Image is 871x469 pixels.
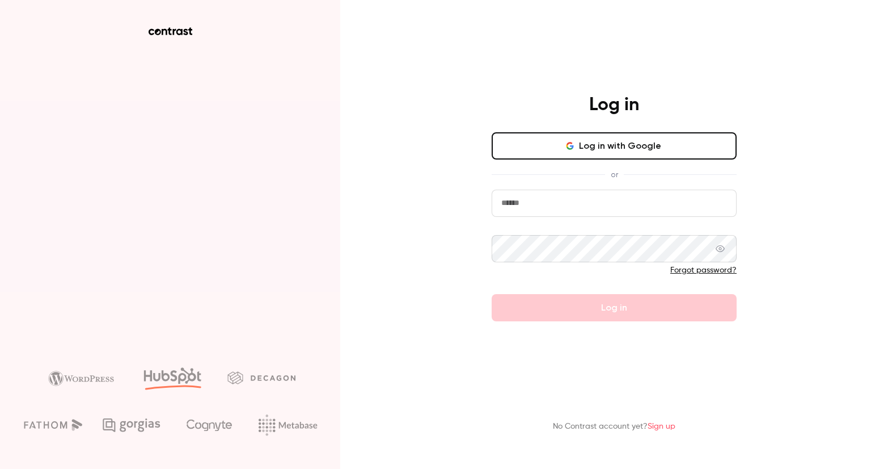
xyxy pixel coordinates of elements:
h4: Log in [589,94,639,116]
button: Log in with Google [492,132,737,160]
img: decagon [227,371,295,384]
a: Sign up [648,422,675,430]
a: Forgot password? [670,266,737,274]
p: No Contrast account yet? [553,421,675,433]
span: or [605,169,624,181]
